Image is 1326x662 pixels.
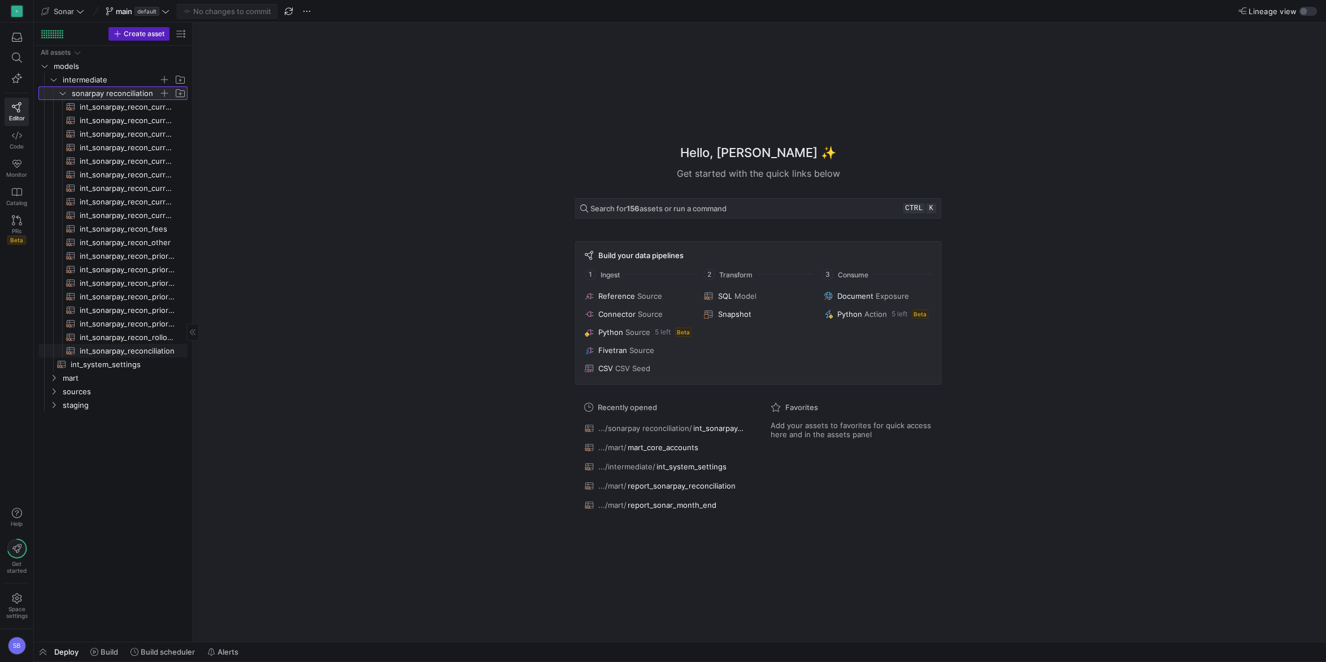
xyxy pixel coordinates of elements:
[638,310,663,319] span: Source
[5,211,29,249] a: PRsBeta
[590,204,727,213] span: Search for assets or run a command
[837,291,873,300] span: Document
[598,403,657,412] span: Recently opened
[124,30,164,38] span: Create asset
[575,198,941,219] button: Search for156assets or run a commandctrlk
[38,195,188,208] a: int_sonarpay_recon_current_sales​​​​​​​​​​
[1249,7,1297,16] span: Lineage view
[5,2,29,21] a: S
[6,199,27,206] span: Catalog
[6,606,28,619] span: Space settings
[771,421,932,439] span: Add your assets to favorites for quick access here and in the assets panel
[5,182,29,211] a: Catalog
[5,503,29,532] button: Help
[582,478,748,493] button: .../mart/report_sonarpay_reconciliation
[7,560,27,574] span: Get started
[80,331,175,344] span: int_sonarpay_recon_rollovers​​​​​​​​​​
[628,443,698,452] span: mart_core_accounts
[63,372,186,385] span: mart
[693,424,745,433] span: int_sonarpay_reconciliation
[575,167,941,180] div: Get started with the quick links below
[582,307,695,321] button: ConnectorSource
[38,154,188,168] a: int_sonarpay_recon_current_refunds_disbursed​​​​​​​​​​
[218,647,238,656] span: Alerts
[38,141,188,154] a: int_sonarpay_recon_current_ecreturns​​​​​​​​​​
[926,203,936,214] kbd: k
[80,101,175,114] span: int_sonarpay_recon_current_chargeback_wins​​​​​​​​​​
[675,328,692,337] span: Beta
[72,87,159,100] span: sonarpay reconciliation
[71,358,175,371] span: int_system_settings​​​​​​​​​​
[54,60,186,73] span: models
[5,126,29,154] a: Code
[702,289,814,303] button: SQLModel
[598,291,635,300] span: Reference
[38,195,188,208] div: Press SPACE to select this row.
[38,236,188,249] a: int_sonarpay_recon_other​​​​​​​​​​
[80,290,175,303] span: int_sonarpay_recon_prior_fees​​​​​​​​​​
[582,289,695,303] button: ReferenceSource
[876,291,909,300] span: Exposure
[702,307,814,321] button: Snapshot
[7,236,26,245] span: Beta
[108,27,169,41] button: Create asset
[582,343,695,357] button: FivetranSource
[80,345,175,358] span: int_sonarpay_reconciliation​​​​​​​​​​
[12,228,21,234] span: PRs
[598,251,684,260] span: Build your data pipelines
[5,588,29,624] a: Spacesettings
[38,276,188,290] a: int_sonarpay_recon_prior_ecreturns​​​​​​​​​​
[598,481,627,490] span: .../mart/
[38,276,188,290] div: Press SPACE to select this row.
[38,317,188,330] a: int_sonarpay_recon_prior_sales​​​​​​​​​​
[582,498,748,512] button: .../mart/report_sonar_month_end
[912,310,928,319] span: Beta
[80,277,175,290] span: int_sonarpay_recon_prior_ecreturns​​​​​​​​​​
[80,155,175,168] span: int_sonarpay_recon_current_refunds_disbursed​​​​​​​​​​
[718,291,732,300] span: SQL
[63,385,186,398] span: sources
[38,181,188,195] a: int_sonarpay_recon_current_sales_disbursed​​​​​​​​​​
[38,263,188,276] div: Press SPACE to select this row.
[80,114,175,127] span: int_sonarpay_recon_current_chargebacks_ecreturns_disbursed​​​​​​​​​​
[837,310,862,319] span: Python
[5,634,29,657] button: SB
[134,7,159,16] span: default
[582,362,695,375] button: CSVCSV Seed
[80,141,175,154] span: int_sonarpay_recon_current_ecreturns​​​​​​​​​​
[38,371,188,385] div: Press SPACE to select this row.
[63,399,186,412] span: staging
[821,289,934,303] button: DocumentExposure
[38,222,188,236] div: Press SPACE to select this row.
[9,115,25,121] span: Editor
[38,249,188,263] a: int_sonarpay_recon_prior_chargeback_wins​​​​​​​​​​
[38,100,188,114] a: int_sonarpay_recon_current_chargeback_wins​​​​​​​​​​
[38,385,188,398] div: Press SPACE to select this row.
[125,642,200,661] button: Build scheduler
[80,182,175,195] span: int_sonarpay_recon_current_sales_disbursed​​​​​​​​​​
[38,127,188,141] a: int_sonarpay_recon_current_chargebacks​​​​​​​​​​
[629,346,654,355] span: Source
[101,647,118,656] span: Build
[680,143,836,162] h1: Hello, [PERSON_NAME] ✨
[734,291,756,300] span: Model
[38,358,188,371] a: int_system_settings​​​​​​​​​​
[38,263,188,276] a: int_sonarpay_recon_prior_chargebacks​​​​​​​​​​
[38,330,188,344] a: int_sonarpay_recon_rollovers​​​​​​​​​​
[38,73,188,86] div: Press SPACE to select this row.
[38,290,188,303] a: int_sonarpay_recon_prior_fees​​​​​​​​​​
[38,358,188,371] div: Press SPACE to select this row.
[615,364,650,373] span: CSV Seed
[5,534,29,578] button: Getstarted
[582,325,695,339] button: PythonSource5 leftBeta
[628,500,716,509] span: report_sonar_month_end
[5,98,29,126] a: Editor
[38,398,188,412] div: Press SPACE to select this row.
[38,303,188,317] a: int_sonarpay_recon_prior_refunds​​​​​​​​​​
[38,222,188,236] a: int_sonarpay_recon_fees​​​​​​​​​​
[11,6,23,17] div: S
[38,317,188,330] div: Press SPACE to select this row.
[582,421,748,435] button: .../sonarpay reconciliation/int_sonarpay_reconciliation
[38,290,188,303] div: Press SPACE to select this row.
[8,637,26,655] div: SB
